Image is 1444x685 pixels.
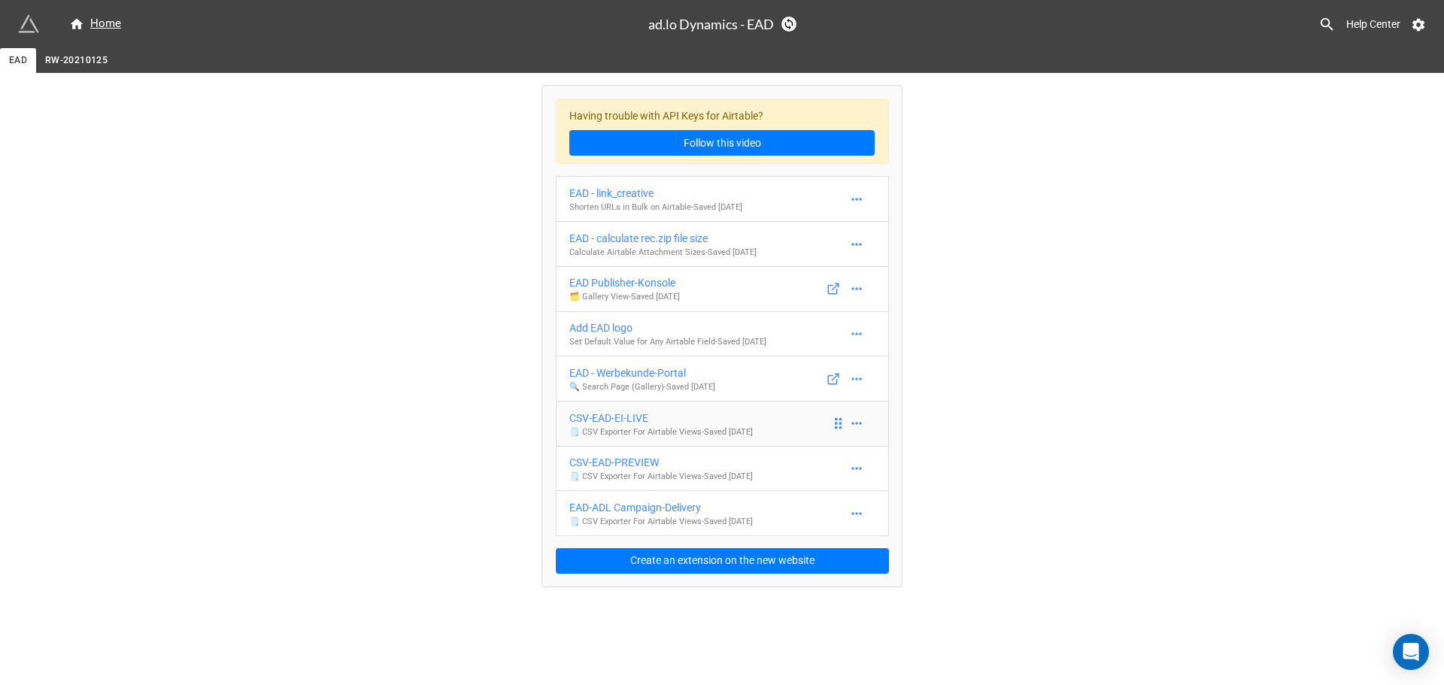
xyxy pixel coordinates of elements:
[9,53,27,68] span: EAD
[1336,11,1411,38] a: Help Center
[556,446,889,492] a: CSV-EAD-PREVIEW🗒️ CSV Exporter For Airtable Views-Saved [DATE]
[569,185,742,202] div: EAD - link_creative
[556,221,889,267] a: EAD - calculate rec.zip file sizeCalculate Airtable Attachment Sizes-Saved [DATE]
[648,17,774,31] h3: ad.lo Dynamics - EAD
[556,356,889,402] a: EAD - Werbekunde-Portal🔍 Search Page (Gallery)-Saved [DATE]
[569,410,753,426] div: CSV-EAD-EI-LIVE
[18,14,39,35] img: miniextensions-icon.73ae0678.png
[569,499,753,516] div: EAD-ADL Campaign-Delivery
[781,17,796,32] a: Sync Base Structure
[1393,634,1429,670] div: Open Intercom Messenger
[60,15,130,33] a: Home
[569,471,753,483] p: 🗒️ CSV Exporter For Airtable Views - Saved [DATE]
[556,548,889,574] button: Create an extension on the new website
[69,15,121,33] div: Home
[569,247,757,259] p: Calculate Airtable Attachment Sizes - Saved [DATE]
[569,291,680,303] p: 🗂️ Gallery View - Saved [DATE]
[556,401,889,447] a: CSV-EAD-EI-LIVE🗒️ CSV Exporter For Airtable Views-Saved [DATE]
[569,454,753,471] div: CSV-EAD-PREVIEW
[556,266,889,312] a: EAD Publisher-Konsole🗂️ Gallery View-Saved [DATE]
[569,320,766,336] div: Add EAD logo
[569,381,715,393] p: 🔍 Search Page (Gallery) - Saved [DATE]
[569,202,742,214] p: Shorten URLs in Bulk on Airtable - Saved [DATE]
[569,230,757,247] div: EAD - calculate rec.zip file size
[556,490,889,536] a: EAD-ADL Campaign-Delivery🗒️ CSV Exporter For Airtable Views-Saved [DATE]
[556,311,889,357] a: Add EAD logoSet Default Value for Any Airtable Field-Saved [DATE]
[569,365,715,381] div: EAD - Werbekunde-Portal
[569,426,753,438] p: 🗒️ CSV Exporter For Airtable Views - Saved [DATE]
[569,516,753,528] p: 🗒️ CSV Exporter For Airtable Views - Saved [DATE]
[556,176,889,222] a: EAD - link_creativeShorten URLs in Bulk on Airtable-Saved [DATE]
[569,274,680,291] div: EAD Publisher-Konsole
[45,53,108,68] span: RW-20210125
[569,336,766,348] p: Set Default Value for Any Airtable Field - Saved [DATE]
[569,130,875,156] a: Follow this video
[556,99,889,165] div: Having trouble with API Keys for Airtable?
